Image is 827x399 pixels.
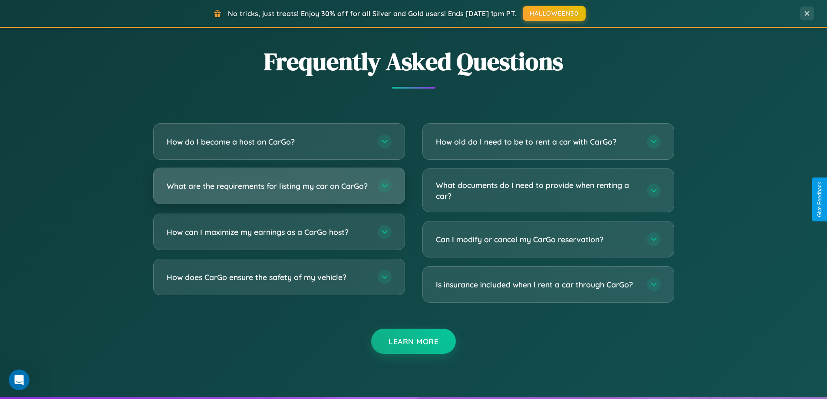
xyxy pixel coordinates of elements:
h3: How old do I need to be to rent a car with CarGo? [436,136,638,147]
h3: Is insurance included when I rent a car through CarGo? [436,279,638,290]
h3: How can I maximize my earnings as a CarGo host? [167,227,369,237]
h3: How does CarGo ensure the safety of my vehicle? [167,272,369,283]
span: No tricks, just treats! Enjoy 30% off for all Silver and Gold users! Ends [DATE] 1pm PT. [228,9,516,18]
h3: What are the requirements for listing my car on CarGo? [167,181,369,191]
button: Learn More [371,329,456,354]
h3: How do I become a host on CarGo? [167,136,369,147]
iframe: Intercom live chat [9,369,30,390]
h3: What documents do I need to provide when renting a car? [436,180,638,201]
div: Give Feedback [817,182,823,217]
button: HALLOWEEN30 [523,6,586,21]
h3: Can I modify or cancel my CarGo reservation? [436,234,638,245]
h2: Frequently Asked Questions [153,45,674,78]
